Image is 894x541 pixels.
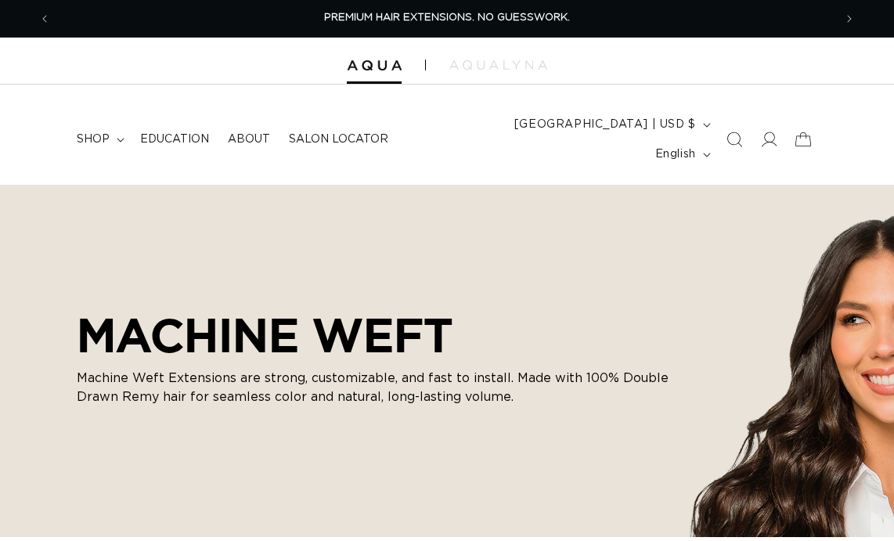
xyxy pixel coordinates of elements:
a: About [218,123,279,156]
button: English [646,139,717,169]
span: shop [77,132,110,146]
span: About [228,132,270,146]
button: Previous announcement [27,4,62,34]
button: Next announcement [832,4,867,34]
span: [GEOGRAPHIC_DATA] | USD $ [514,117,696,133]
span: PREMIUM HAIR EXTENSIONS. NO GUESSWORK. [324,13,570,23]
h2: MACHINE WEFT [77,308,672,362]
img: Aqua Hair Extensions [347,60,402,71]
span: English [655,146,696,163]
span: Salon Locator [289,132,388,146]
span: Education [140,132,209,146]
a: Education [131,123,218,156]
summary: shop [67,123,131,156]
img: aqualyna.com [449,60,547,70]
a: Salon Locator [279,123,398,156]
button: [GEOGRAPHIC_DATA] | USD $ [505,110,717,139]
summary: Search [717,122,752,157]
p: Machine Weft Extensions are strong, customizable, and fast to install. Made with 100% Double Draw... [77,369,672,406]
